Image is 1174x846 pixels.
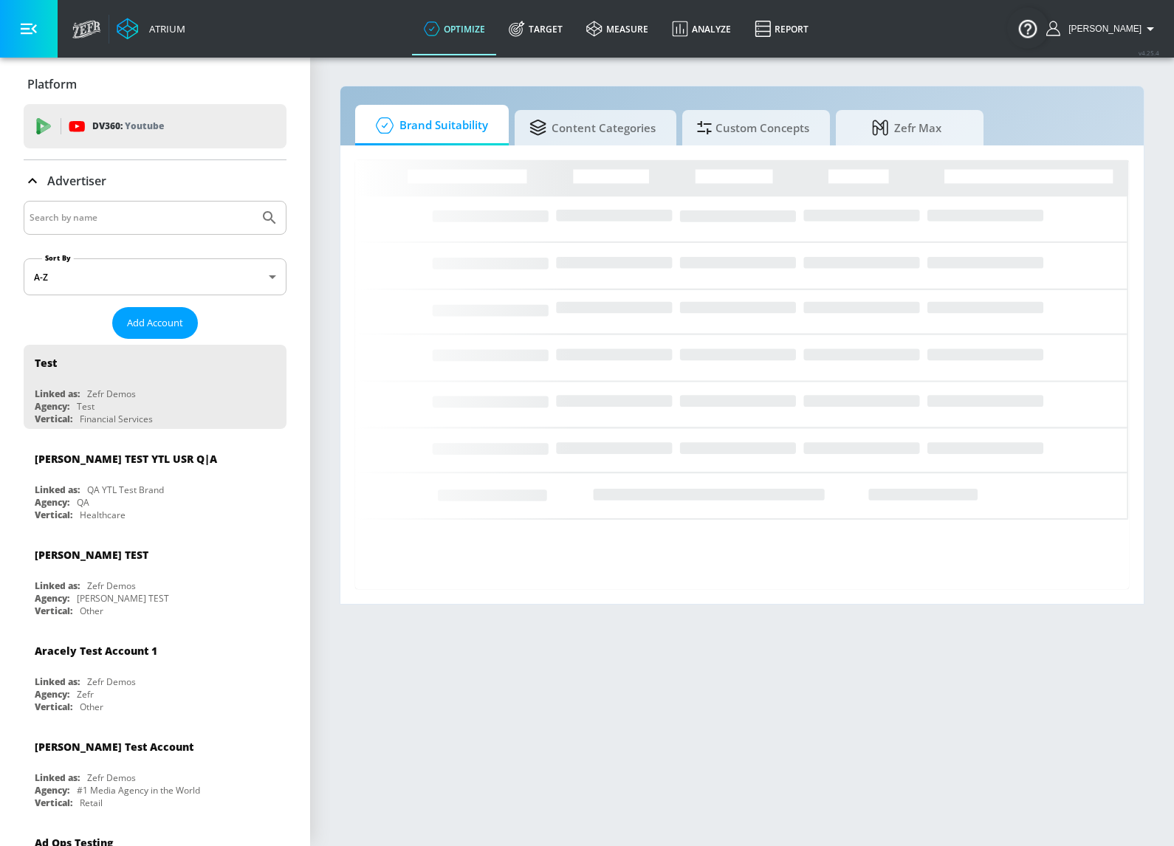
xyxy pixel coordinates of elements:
[143,22,185,35] div: Atrium
[24,633,286,717] div: Aracely Test Account 1Linked as:Zefr DemosAgency:ZefrVertical:Other
[497,2,574,55] a: Target
[24,537,286,621] div: [PERSON_NAME] TESTLinked as:Zefr DemosAgency:[PERSON_NAME] TESTVertical:Other
[80,605,103,617] div: Other
[1063,24,1142,34] span: login as: justin.nim@zefr.com
[35,592,69,605] div: Agency:
[35,688,69,701] div: Agency:
[529,110,656,145] span: Content Categories
[87,580,136,592] div: Zefr Demos
[87,484,164,496] div: QA YTL Test Brand
[35,797,72,809] div: Vertical:
[77,784,200,797] div: #1 Media Agency in the World
[24,63,286,105] div: Platform
[47,173,106,189] p: Advertiser
[127,314,183,331] span: Add Account
[92,118,164,134] p: DV360:
[35,388,80,400] div: Linked as:
[112,307,198,339] button: Add Account
[743,2,820,55] a: Report
[24,441,286,525] div: [PERSON_NAME] TEST YTL USR Q|ALinked as:QA YTL Test BrandAgency:QAVertical:Healthcare
[35,771,80,784] div: Linked as:
[87,388,136,400] div: Zefr Demos
[851,110,963,145] span: Zefr Max
[80,413,153,425] div: Financial Services
[87,675,136,688] div: Zefr Demos
[35,452,217,466] div: [PERSON_NAME] TEST YTL USR Q|A
[24,729,286,813] div: [PERSON_NAME] Test AccountLinked as:Zefr DemosAgency:#1 Media Agency in the WorldVertical:Retail
[574,2,660,55] a: measure
[1007,7,1048,49] button: Open Resource Center
[77,688,94,701] div: Zefr
[35,740,193,754] div: [PERSON_NAME] Test Account
[27,76,77,92] p: Platform
[77,592,169,605] div: [PERSON_NAME] TEST
[35,484,80,496] div: Linked as:
[24,345,286,429] div: TestLinked as:Zefr DemosAgency:TestVertical:Financial Services
[80,797,103,809] div: Retail
[35,548,148,562] div: [PERSON_NAME] TEST
[35,580,80,592] div: Linked as:
[77,496,89,509] div: QA
[35,356,57,370] div: Test
[35,413,72,425] div: Vertical:
[35,644,157,658] div: Aracely Test Account 1
[24,160,286,202] div: Advertiser
[35,605,72,617] div: Vertical:
[87,771,136,784] div: Zefr Demos
[24,258,286,295] div: A-Z
[30,208,253,227] input: Search by name
[660,2,743,55] a: Analyze
[1139,49,1159,57] span: v 4.25.4
[697,110,809,145] span: Custom Concepts
[117,18,185,40] a: Atrium
[35,784,69,797] div: Agency:
[35,675,80,688] div: Linked as:
[370,108,488,143] span: Brand Suitability
[35,400,69,413] div: Agency:
[35,496,69,509] div: Agency:
[42,253,74,263] label: Sort By
[24,104,286,148] div: DV360: Youtube
[35,701,72,713] div: Vertical:
[125,118,164,134] p: Youtube
[80,509,126,521] div: Healthcare
[412,2,497,55] a: optimize
[80,701,103,713] div: Other
[1046,20,1159,38] button: [PERSON_NAME]
[35,509,72,521] div: Vertical:
[77,400,95,413] div: Test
